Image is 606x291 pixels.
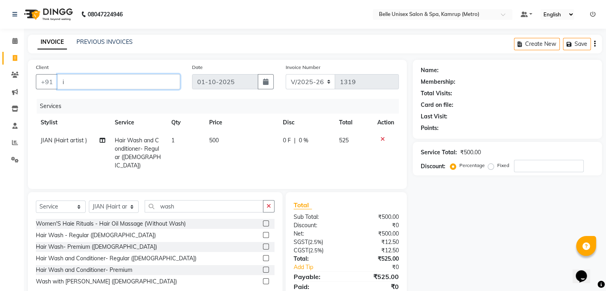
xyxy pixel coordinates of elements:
iframe: chat widget [573,259,598,283]
a: PREVIOUS INVOICES [76,38,133,45]
span: 0 % [299,136,308,145]
div: ( ) [288,238,346,246]
label: Client [36,64,49,71]
div: Services [37,99,405,114]
a: Add Tip [288,263,356,271]
th: Price [204,114,278,132]
div: Points: [421,124,439,132]
div: Hair Wash- Premium ([DEMOGRAPHIC_DATA]) [36,243,157,251]
div: Name: [421,66,439,75]
span: 500 [209,137,219,144]
span: Hair Wash and Conditioner- Regular ([DEMOGRAPHIC_DATA]) [115,137,161,169]
button: +91 [36,74,58,89]
div: ₹12.50 [346,238,405,246]
div: Discount: [421,162,445,171]
div: Wash with [PERSON_NAME] ([DEMOGRAPHIC_DATA]) [36,277,177,286]
button: Save [563,38,591,50]
th: Qty [167,114,204,132]
div: ₹500.00 [346,213,405,221]
img: logo [20,3,75,26]
div: Payable: [288,272,346,281]
div: Hair Wash and Conditioner- Regular ([DEMOGRAPHIC_DATA]) [36,254,196,263]
th: Total [334,114,373,132]
div: ₹525.00 [346,255,405,263]
div: Women'S Haie Rituals - Hair Oil Massage (Without Wash) [36,220,186,228]
label: Invoice Number [286,64,320,71]
div: Service Total: [421,148,457,157]
div: ( ) [288,246,346,255]
label: Fixed [497,162,509,169]
th: Stylist [36,114,110,132]
a: INVOICE [37,35,67,49]
span: SGST [294,238,308,246]
span: Total [294,201,312,209]
div: Hair Wash - Regular ([DEMOGRAPHIC_DATA]) [36,231,156,240]
div: Net: [288,230,346,238]
div: ₹0 [356,263,404,271]
div: Sub Total: [288,213,346,221]
button: Create New [514,38,560,50]
span: 0 F [283,136,291,145]
th: Service [110,114,167,132]
div: ₹0 [346,221,405,230]
div: ₹500.00 [460,148,481,157]
input: Search by Name/Mobile/Email/Code [57,74,180,89]
div: ₹525.00 [346,272,405,281]
span: 525 [339,137,349,144]
div: Discount: [288,221,346,230]
th: Action [373,114,399,132]
span: JIAN (Hairt artist ) [41,137,87,144]
span: 1 [171,137,175,144]
input: Search or Scan [145,200,263,212]
div: Hair Wash and Conditioner- Premium [36,266,132,274]
div: Total Visits: [421,89,452,98]
span: CGST [294,247,308,254]
span: 2.5% [310,239,322,245]
span: | [294,136,296,145]
b: 08047224946 [88,3,123,26]
div: Card on file: [421,101,453,109]
label: Date [192,64,203,71]
span: 2.5% [310,247,322,254]
th: Disc [278,114,334,132]
div: ₹12.50 [346,246,405,255]
label: Percentage [459,162,485,169]
div: Membership: [421,78,455,86]
div: ₹500.00 [346,230,405,238]
div: Total: [288,255,346,263]
div: Last Visit: [421,112,447,121]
